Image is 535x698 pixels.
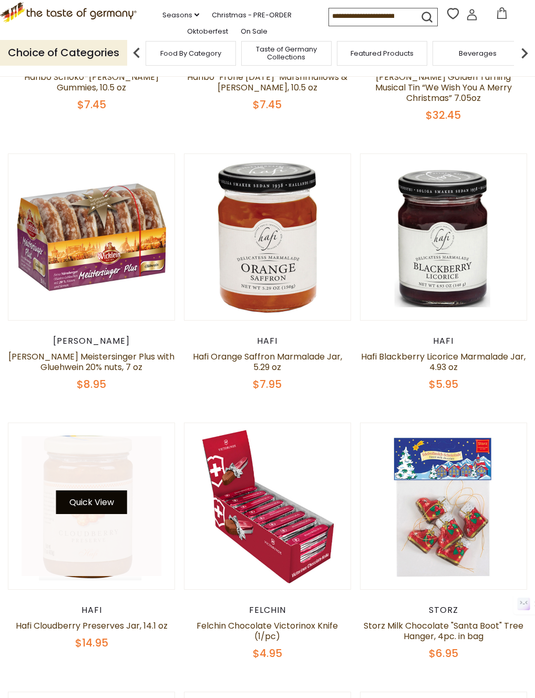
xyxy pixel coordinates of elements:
a: [PERSON_NAME] Golden Turning Musical Tin “We Wish You A Merry Christmas” 7.05oz [375,71,512,104]
a: Hafi Blackberry Licorice Marmalade Jar, 4.93 oz [361,351,526,373]
a: Hafi Orange Saffron Marmalade Jar, 5.29 oz [193,351,342,373]
img: next arrow [514,43,535,64]
a: On Sale [241,26,267,37]
img: Felchin Chocolate Victorinox Knife (1/pc) [184,423,351,589]
span: $8.95 [77,377,106,392]
a: Taste of Germany Collections [244,45,328,61]
div: Storz [360,605,527,615]
a: Beverages [459,49,497,57]
span: $5.95 [429,377,458,392]
a: Hafi Cloudberry Preserves Jar, 14.1 oz [16,620,168,632]
span: $7.45 [77,97,106,112]
a: Featured Products [351,49,414,57]
span: $7.95 [253,377,282,392]
span: $7.45 [253,97,282,112]
a: [PERSON_NAME] Meistersinger Plus with Gluehwein 20% nuts, 7 oz [8,351,174,373]
img: Hafi Cloudberry Preserves Jar, 14.1 oz [8,423,174,589]
div: Hafi [8,605,175,615]
img: Hafi Blackberry Licorice Marmalade Jar, 4.93 oz [361,154,527,320]
a: Christmas - PRE-ORDER [212,9,292,21]
a: Oktoberfest [187,26,228,37]
a: Food By Category [160,49,221,57]
a: Felchin Chocolate Victorinox Knife (1/pc) [197,620,338,642]
div: Hafi [360,336,527,346]
a: Haribo Schoko-[PERSON_NAME] Gummies, 10.5 oz [24,71,159,94]
img: Storz Milk Chocolate "Santa Boot" Tree Hanger, 4pc. in bag [361,423,527,589]
div: Hafi [184,336,351,346]
img: Wicklein Meistersinger Plus with Gluehwein 20% nuts, 7 oz [8,154,174,320]
div: Felchin [184,605,351,615]
span: $6.95 [429,646,458,661]
a: Seasons [162,9,199,21]
img: previous arrow [126,43,147,64]
img: Hafi Orange Saffron Marmalade Jar, 5.29 oz [184,154,351,320]
a: Storz Milk Chocolate "Santa Boot" Tree Hanger, 4pc. in bag [364,620,523,642]
span: $32.45 [426,108,461,122]
div: [PERSON_NAME] [8,336,175,346]
span: $14.95 [75,635,108,650]
a: Haribo "Frohe [DATE]" Marshmallows & [PERSON_NAME], 10.5 oz [187,71,347,94]
span: $4.95 [253,646,282,661]
button: Quick View [56,490,127,514]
